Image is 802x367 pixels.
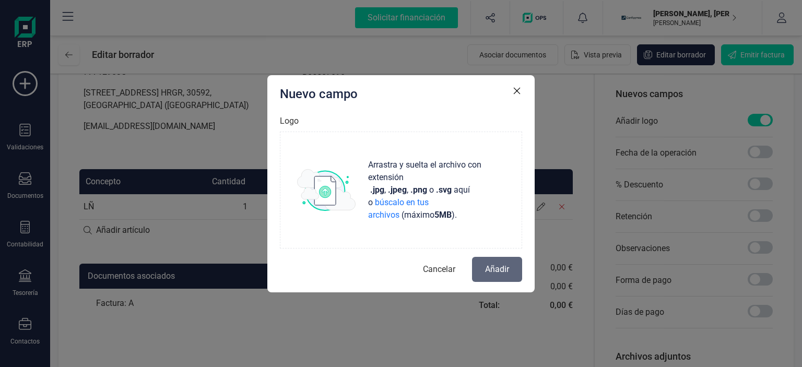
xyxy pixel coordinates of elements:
[485,263,509,276] span: Añadir
[436,185,452,195] strong: .svg
[386,184,408,196] span: ,
[434,210,452,220] strong: 5 MB
[297,169,356,211] img: subir_archivo
[280,115,299,127] label: Logo
[370,184,384,196] strong: .jpg
[364,159,505,221] p: aquí o (máximo ) .
[368,197,429,220] span: búscalo en tus archivos
[280,86,358,102] p: Nuevo campo
[368,184,386,196] span: ,
[412,257,466,282] button: Cancelar
[472,257,522,282] button: Añadir
[423,263,455,276] span: Cancelar
[427,185,436,195] span: o
[410,184,427,196] strong: .png
[368,159,501,184] span: Arrastra y suelta el archivo con extensión
[388,184,407,196] strong: .jpeg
